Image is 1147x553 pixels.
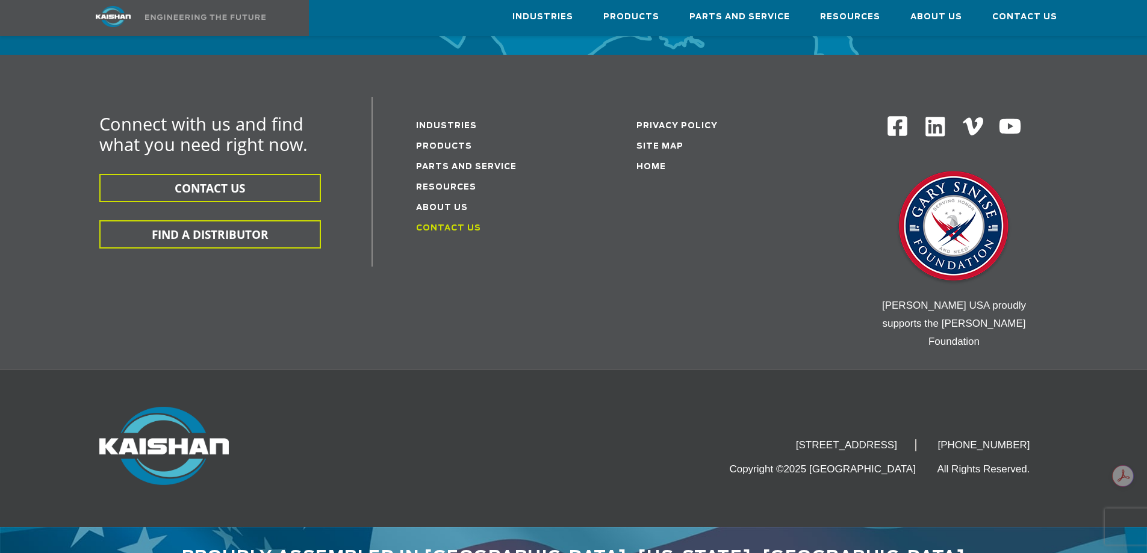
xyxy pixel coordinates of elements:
span: Resources [820,10,880,24]
a: Home [636,163,666,171]
a: Products [603,1,659,33]
img: Linkedin [924,115,947,138]
button: CONTACT US [99,174,321,202]
img: Youtube [998,115,1022,138]
li: All Rights Reserved. [937,463,1048,475]
img: kaishan logo [68,6,158,27]
a: Site Map [636,143,683,150]
a: Resources [416,184,476,191]
span: [PERSON_NAME] USA proudly supports the [PERSON_NAME] Foundation [882,300,1026,347]
a: Parts and Service [689,1,790,33]
a: Industries [416,122,477,130]
span: Connect with us and find what you need right now. [99,112,308,156]
img: Gary Sinise Foundation [894,167,1014,288]
span: Industries [512,10,573,24]
span: Parts and Service [689,10,790,24]
li: [PHONE_NUMBER] [919,439,1048,451]
a: Privacy Policy [636,122,718,130]
img: Vimeo [963,117,983,135]
a: Resources [820,1,880,33]
span: About Us [910,10,962,24]
button: FIND A DISTRIBUTOR [99,220,321,249]
span: Products [603,10,659,24]
a: Contact Us [992,1,1057,33]
span: Contact Us [992,10,1057,24]
img: Facebook [886,115,909,137]
li: [STREET_ADDRESS] [778,439,916,451]
li: Copyright ©2025 [GEOGRAPHIC_DATA] [729,463,934,475]
img: Kaishan [99,407,229,485]
a: Products [416,143,472,150]
a: Parts and service [416,163,517,171]
a: About Us [416,204,468,212]
a: Industries [512,1,573,33]
img: Engineering the future [145,14,266,20]
a: About Us [910,1,962,33]
a: Contact Us [416,224,481,232]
